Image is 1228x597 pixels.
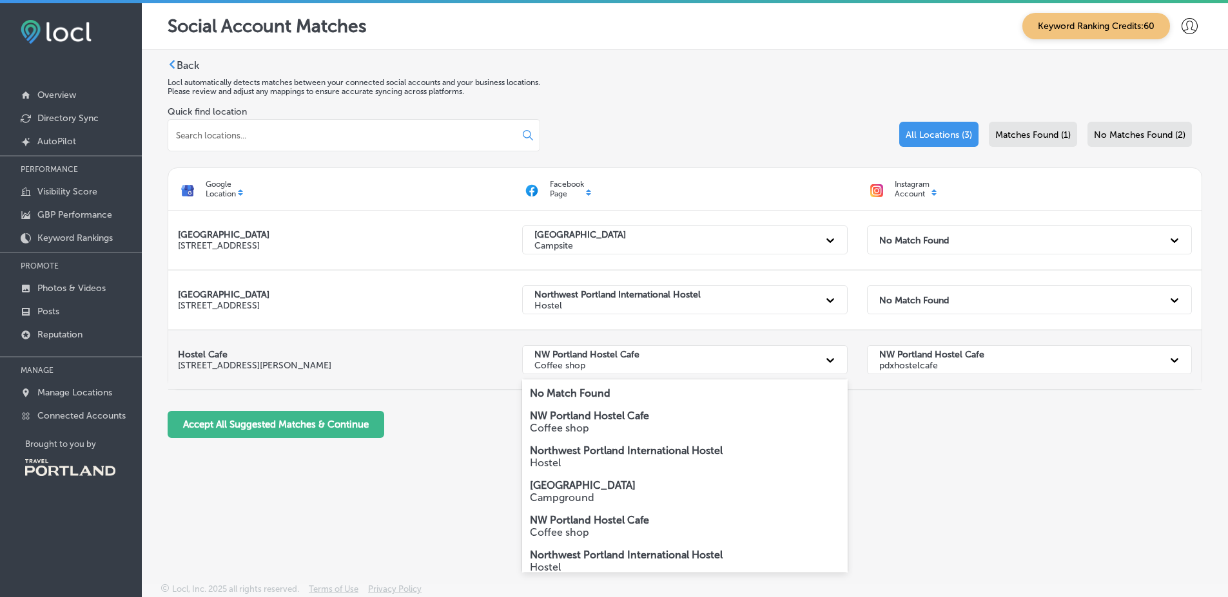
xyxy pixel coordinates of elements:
input: Search locations... [175,129,497,141]
p: Posts [37,306,59,317]
strong: [GEOGRAPHIC_DATA] [530,479,636,491]
span: No Matches Found (2) [1094,129,1185,140]
p: Photos & Videos [37,283,106,294]
strong: NW Portland Hostel Cafe [879,349,984,360]
p: Keyword Rankings [37,232,113,243]
label: Back [177,59,199,71]
p: Hostel [530,457,839,469]
img: Travel Portland [25,459,115,476]
label: Quick find location [168,106,540,117]
strong: Hostel Cafe [178,349,228,360]
p: AutoPilot [37,136,76,147]
strong: No Match Found [530,387,610,399]
strong: [GEOGRAPHIC_DATA] [534,229,626,240]
p: pdxhostelcafe [879,360,984,371]
p: Campsite [534,240,626,251]
p: Coffee shop [530,526,839,538]
p: Connected Accounts [37,410,126,421]
p: Manage Locations [37,387,112,398]
strong: No Match Found [879,234,949,245]
p: GBP Performance [37,209,112,220]
strong: [GEOGRAPHIC_DATA] [178,289,269,300]
p: Brought to you by [25,439,142,449]
span: All Locations (3) [906,129,972,140]
span: Keyword Ranking Credits: 60 [1022,13,1170,39]
strong: Northwest Portland International Hostel [530,444,723,457]
strong: NW Portland Hostel Cafe [534,349,639,360]
p: Locl automatically detects matches between your connected social accounts and your business locat... [168,78,1202,87]
p: Reputation [37,329,83,340]
p: Social Account Matches [168,15,367,37]
p: [STREET_ADDRESS] [178,300,503,311]
p: Facebook Page [550,180,584,198]
p: Instagram Account [895,180,930,198]
p: Coffee shop [530,422,839,434]
p: Coffee shop [534,360,639,371]
strong: NW Portland Hostel Cafe [530,410,649,422]
p: Google Location [206,180,236,198]
strong: NW Portland Hostel Cafe [530,514,649,526]
img: fda3e92497d09a02dc62c9cd864e3231.png [21,20,92,44]
p: Directory Sync [37,113,99,124]
p: [STREET_ADDRESS] [178,240,503,251]
strong: No Match Found [879,294,949,305]
p: Visibility Score [37,186,97,197]
p: Hostel [534,300,701,311]
p: Please review and adjust any mappings to ensure accurate syncing across platforms. [168,87,1202,96]
strong: Northwest Portland International Hostel [530,549,723,561]
p: Overview [37,90,76,100]
span: Matches Found (1) [995,129,1071,140]
p: Hostel [530,561,839,573]
strong: Northwest Portland International Hostel [534,289,701,300]
p: Locl, Inc. 2025 all rights reserved. [172,584,299,594]
button: Accept All Suggested Matches & Continue [168,411,384,438]
strong: [GEOGRAPHIC_DATA] [178,229,269,240]
p: [STREET_ADDRESS][PERSON_NAME] [178,360,503,371]
p: Campground [530,491,839,504]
